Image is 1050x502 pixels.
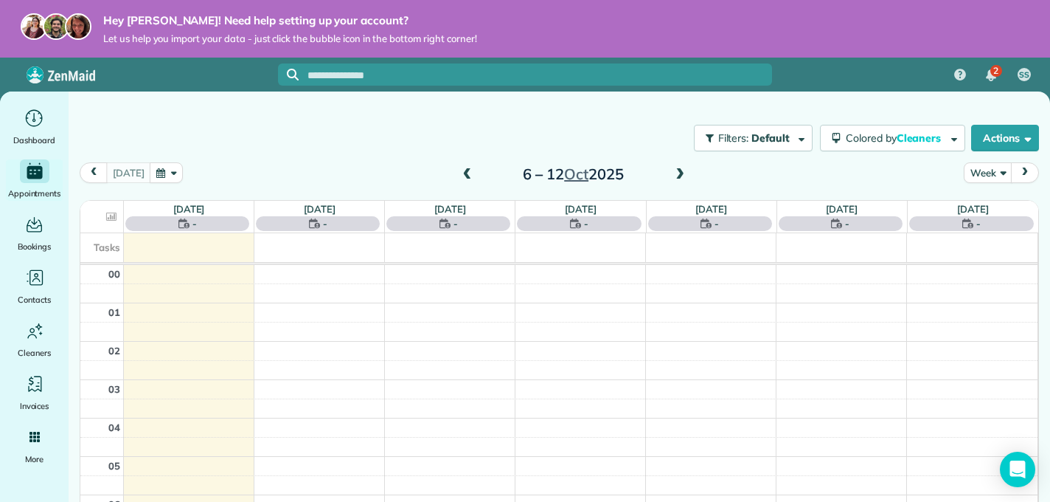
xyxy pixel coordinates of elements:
a: [DATE] [957,203,989,215]
a: Cleaners [6,319,63,360]
span: Let us help you import your data - just click the bubble icon in the bottom right corner! [103,32,477,45]
span: More [25,452,44,467]
span: 00 [108,268,120,280]
a: Invoices [6,372,63,413]
span: Bookings [18,239,52,254]
h2: 6 – 12 2025 [481,166,666,182]
span: 01 [108,306,120,318]
a: [DATE] [695,203,727,215]
span: 03 [108,383,120,395]
img: maria-72a9807cf96188c08ef61303f053569d2e2a8a1cde33d635c8a3ac13582a053d.jpg [21,13,47,40]
strong: Hey [PERSON_NAME]! Need help setting up your account? [103,13,477,28]
button: Filters: Default [694,125,813,151]
div: 2 unread notifications [976,59,1006,92]
span: Contacts [18,292,51,307]
span: - [192,216,197,231]
span: 04 [108,422,120,433]
span: - [453,216,458,231]
span: 2 [993,65,998,77]
a: Appointments [6,159,63,201]
span: 05 [108,460,120,472]
span: Dashboard [13,133,55,148]
nav: Main [942,58,1050,92]
a: [DATE] [826,203,858,215]
button: next [1011,162,1039,182]
span: 02 [108,345,120,357]
img: michelle-19f622bdf1676172e81f8f8fba1fb50e276960ebfe0243fe18214015130c80e4.jpg [65,13,91,40]
span: Default [751,131,790,145]
button: Focus search [278,69,299,80]
a: Filters: Default [686,125,813,151]
span: SS [1019,69,1029,81]
span: - [323,216,327,231]
button: Colored byCleaners [820,125,965,151]
span: Appointments [8,186,61,201]
button: Week [964,162,1012,182]
span: Colored by [846,131,946,145]
span: - [845,216,849,231]
span: Filters: [718,131,749,145]
button: prev [80,162,108,182]
button: [DATE] [106,162,150,182]
a: Dashboard [6,106,63,148]
span: Oct [564,165,588,183]
a: [DATE] [173,203,205,215]
span: - [584,216,588,231]
span: Invoices [20,399,49,413]
svg: Focus search [287,69,299,80]
button: Actions [971,125,1039,151]
a: [DATE] [434,203,466,215]
span: Tasks [94,241,120,253]
a: Contacts [6,266,63,307]
span: Cleaners [18,345,51,360]
div: Open Intercom Messenger [1000,452,1035,487]
span: - [976,216,981,231]
span: - [715,216,719,231]
a: Bookings [6,213,63,254]
img: jorge-587dff0eeaa6aab1f244e6dc62b8924c3b6ad411094392a53c71c6c4a576187d.jpg [43,13,69,40]
a: [DATE] [565,203,597,215]
a: [DATE] [304,203,335,215]
span: Cleaners [897,131,944,145]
